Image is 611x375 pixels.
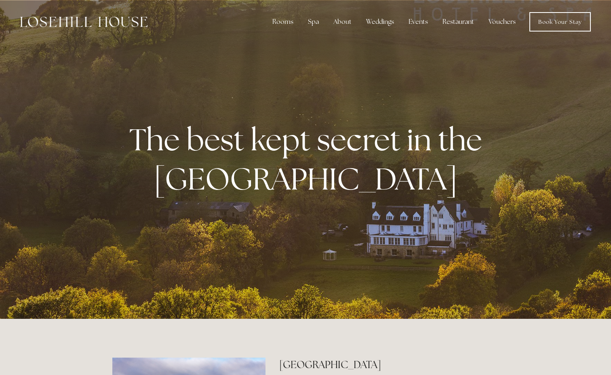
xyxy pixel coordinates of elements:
[301,14,325,30] div: Spa
[20,17,147,27] img: Losehill House
[279,358,499,372] h2: [GEOGRAPHIC_DATA]
[402,14,434,30] div: Events
[327,14,358,30] div: About
[529,12,591,32] a: Book Your Stay
[436,14,480,30] div: Restaurant
[266,14,300,30] div: Rooms
[129,120,489,199] strong: The best kept secret in the [GEOGRAPHIC_DATA]
[482,14,522,30] a: Vouchers
[360,14,400,30] div: Weddings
